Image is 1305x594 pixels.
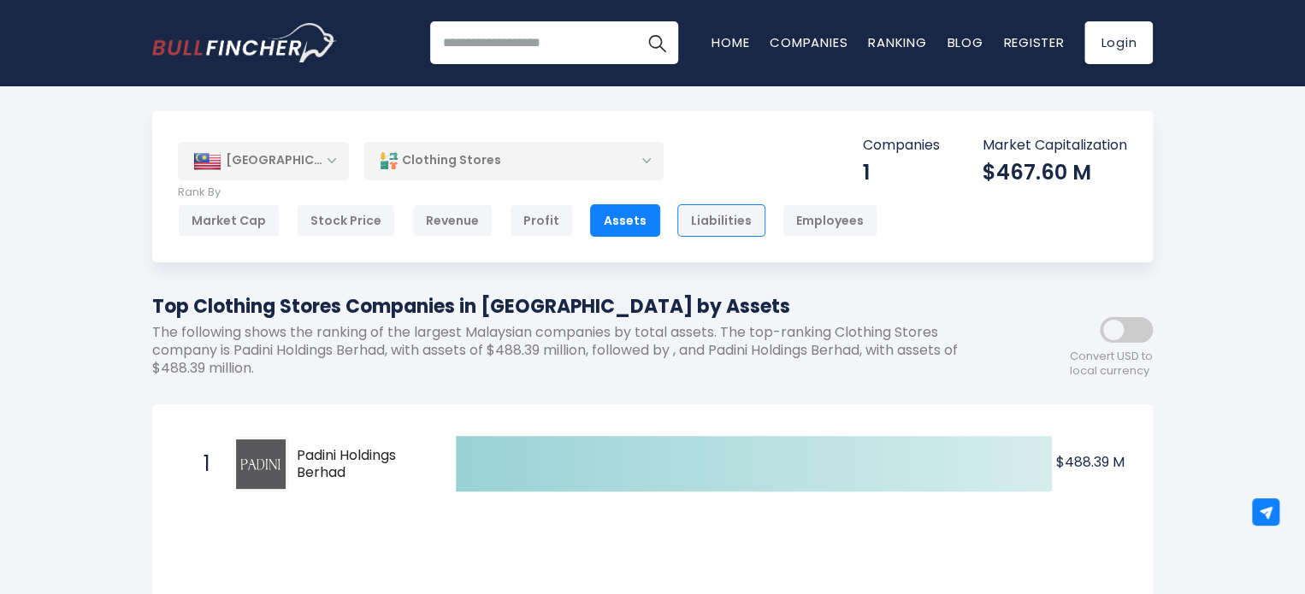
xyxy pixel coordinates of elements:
span: Padini Holdings Berhad [297,447,426,483]
a: Companies [770,33,847,51]
div: Assets [590,204,660,237]
p: The following shows the ranking of the largest Malaysian companies by total assets. The top-ranki... [152,324,999,377]
div: Market Cap [178,204,280,237]
div: Employees [782,204,877,237]
div: Liabilities [677,204,765,237]
div: [GEOGRAPHIC_DATA] [178,142,349,179]
div: 1 [863,159,940,185]
span: Convert USD to local currency [1070,350,1153,379]
div: $467.60 M [983,159,1127,185]
p: Market Capitalization [983,137,1127,155]
div: Revenue [412,204,493,237]
button: Search [635,21,678,64]
a: Home [712,33,749,51]
a: Login [1084,21,1153,64]
img: Bullfincher logo [152,23,337,62]
a: Go to homepage [152,23,336,62]
a: Register [1003,33,1064,51]
div: Profit [510,204,573,237]
a: Ranking [868,33,926,51]
a: Blog [947,33,983,51]
p: Companies [863,137,940,155]
div: Clothing Stores [364,141,664,180]
p: Rank By [178,185,877,200]
h1: Top Clothing Stores Companies in [GEOGRAPHIC_DATA] by Assets [152,292,999,321]
img: Padini Holdings Berhad [236,439,286,489]
text: $488.39 M [1056,452,1125,472]
div: Stock Price [297,204,395,237]
span: 1 [195,450,212,479]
